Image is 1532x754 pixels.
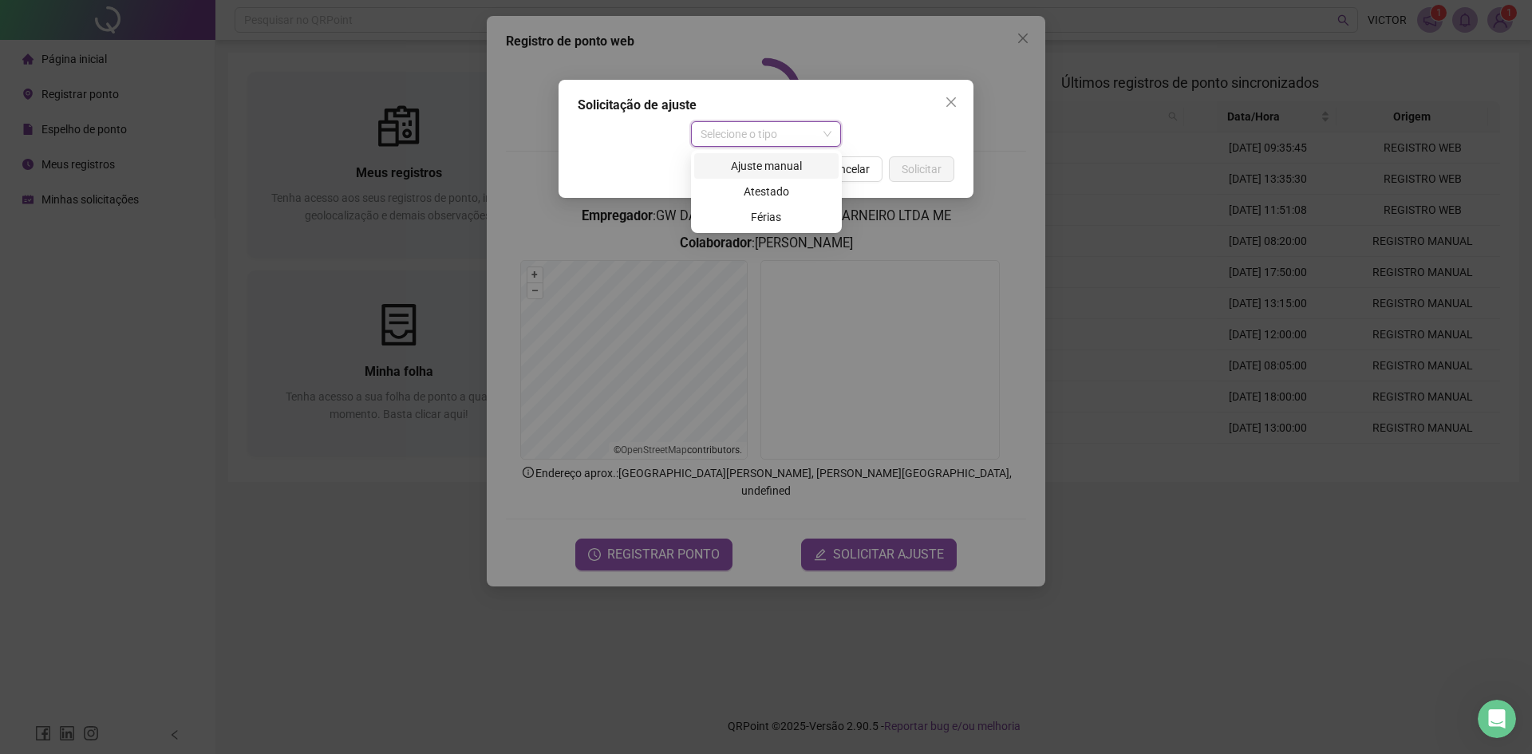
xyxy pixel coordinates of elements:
div: Férias [704,208,829,226]
span: Selecione o tipo [701,122,832,146]
div: Ajuste manual [704,157,829,175]
iframe: Intercom live chat [1478,700,1516,738]
span: close [945,96,958,109]
div: Férias [694,204,839,230]
div: Solicitação de ajuste [578,96,954,115]
button: Cancelar [813,156,882,182]
div: Ajuste manual [694,153,839,179]
div: Atestado [694,179,839,204]
button: Solicitar [889,156,954,182]
div: Atestado [704,183,829,200]
span: Cancelar [826,160,870,178]
button: Close [938,89,964,115]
